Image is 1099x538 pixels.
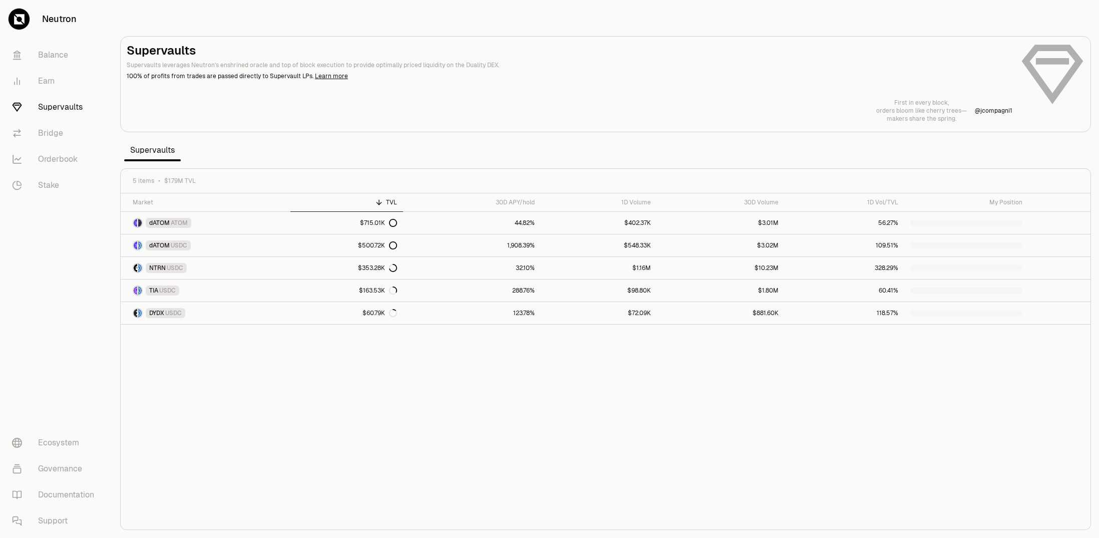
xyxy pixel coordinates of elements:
a: First in every block,orders bloom like cherry trees—makers share the spring. [876,99,967,123]
img: USDC Logo [138,264,142,272]
a: 32.10% [403,257,541,279]
span: $1.79M TVL [164,177,196,185]
span: Supervaults [124,140,181,160]
p: makers share the spring. [876,115,967,123]
a: Ecosystem [4,430,108,456]
a: 288.76% [403,280,541,302]
a: $163.53K [290,280,404,302]
div: TVL [296,198,398,206]
div: $353.28K [358,264,397,272]
span: USDC [171,241,187,249]
a: $500.72K [290,234,404,256]
a: 118.57% [785,302,904,324]
p: 100% of profits from trades are passed directly to Supervault LPs. [127,72,1012,81]
img: USDC Logo [138,309,142,317]
a: $60.79K [290,302,404,324]
p: orders bloom like cherry trees— [876,107,967,115]
a: $98.80K [541,280,657,302]
img: NTRN Logo [134,264,137,272]
a: Earn [4,68,108,94]
span: USDC [167,264,183,272]
div: 30D Volume [663,198,779,206]
div: My Position [910,198,1022,206]
img: USDC Logo [138,287,142,295]
a: $10.23M [657,257,785,279]
div: 1D Vol/TVL [791,198,898,206]
a: dATOM LogoUSDC LogodATOMUSDC [121,234,290,256]
a: DYDX LogoUSDC LogoDYDXUSDC [121,302,290,324]
a: $353.28K [290,257,404,279]
a: 60.41% [785,280,904,302]
a: 109.51% [785,234,904,256]
div: Market [133,198,284,206]
div: $500.72K [358,241,397,249]
a: $1.80M [657,280,785,302]
a: Governance [4,456,108,482]
a: 56.27% [785,212,904,234]
a: @jcompagni1 [975,107,1012,115]
img: USDC Logo [138,241,142,249]
a: Bridge [4,120,108,146]
span: TIA [149,287,158,295]
div: 30D APY/hold [409,198,535,206]
a: TIA LogoUSDC LogoTIAUSDC [121,280,290,302]
a: 44.82% [403,212,541,234]
a: Documentation [4,482,108,508]
a: NTRN LogoUSDC LogoNTRNUSDC [121,257,290,279]
img: ATOM Logo [138,219,142,227]
p: Supervaults leverages Neutron's enshrined oracle and top of block execution to provide optimally ... [127,61,1012,70]
a: $548.33K [541,234,657,256]
a: dATOM LogoATOM LogodATOMATOM [121,212,290,234]
a: $72.09K [541,302,657,324]
a: Support [4,508,108,534]
a: Orderbook [4,146,108,172]
div: $163.53K [359,287,397,295]
span: USDC [165,309,182,317]
img: DYDX Logo [134,309,137,317]
a: $3.01M [657,212,785,234]
span: dATOM [149,219,170,227]
div: $60.79K [362,309,397,317]
a: $1.16M [541,257,657,279]
p: @ jcompagni1 [975,107,1012,115]
div: $715.01K [360,219,397,227]
h2: Supervaults [127,43,1012,59]
a: Stake [4,172,108,198]
span: NTRN [149,264,166,272]
span: dATOM [149,241,170,249]
a: $3.02M [657,234,785,256]
span: ATOM [171,219,188,227]
span: USDC [159,287,176,295]
img: TIA Logo [134,287,137,295]
span: DYDX [149,309,164,317]
a: 123.78% [403,302,541,324]
a: 1,908.39% [403,234,541,256]
a: 328.29% [785,257,904,279]
img: dATOM Logo [134,219,137,227]
a: $715.01K [290,212,404,234]
p: First in every block, [876,99,967,107]
a: $402.37K [541,212,657,234]
a: Learn more [315,72,348,80]
a: Supervaults [4,94,108,120]
img: dATOM Logo [134,241,137,249]
a: Balance [4,42,108,68]
span: 5 items [133,177,154,185]
a: $881.60K [657,302,785,324]
div: 1D Volume [547,198,651,206]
